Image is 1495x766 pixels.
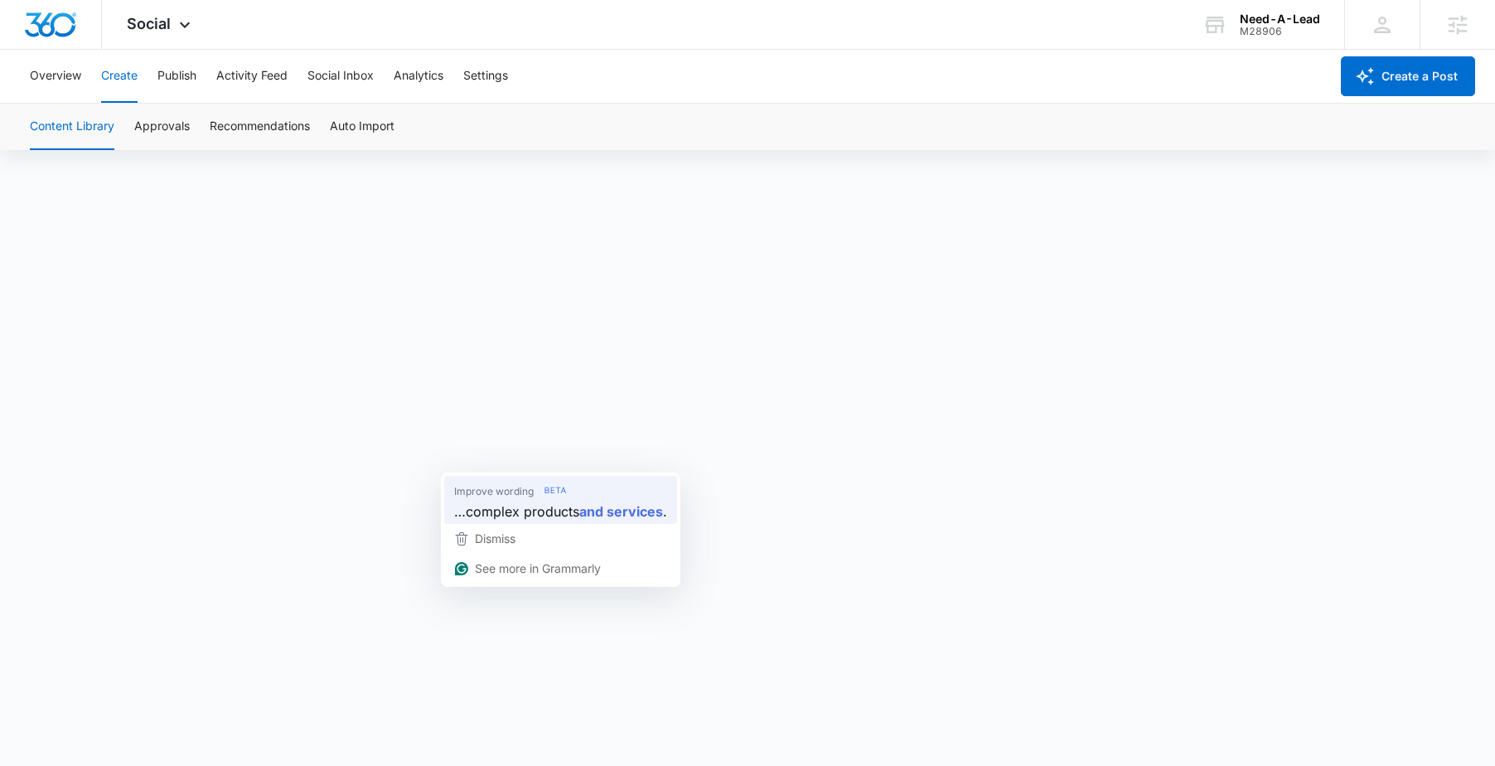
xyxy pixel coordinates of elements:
[134,104,190,150] button: Approvals
[30,50,81,103] button: Overview
[30,104,114,150] button: Content Library
[1240,12,1320,26] div: account name
[216,50,288,103] button: Activity Feed
[1240,26,1320,37] div: account id
[1341,56,1475,96] button: Create a Post
[127,15,171,32] span: Social
[101,50,138,103] button: Create
[330,104,394,150] button: Auto Import
[210,104,310,150] button: Recommendations
[157,50,196,103] button: Publish
[394,50,443,103] button: Analytics
[307,50,374,103] button: Social Inbox
[463,50,508,103] button: Settings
